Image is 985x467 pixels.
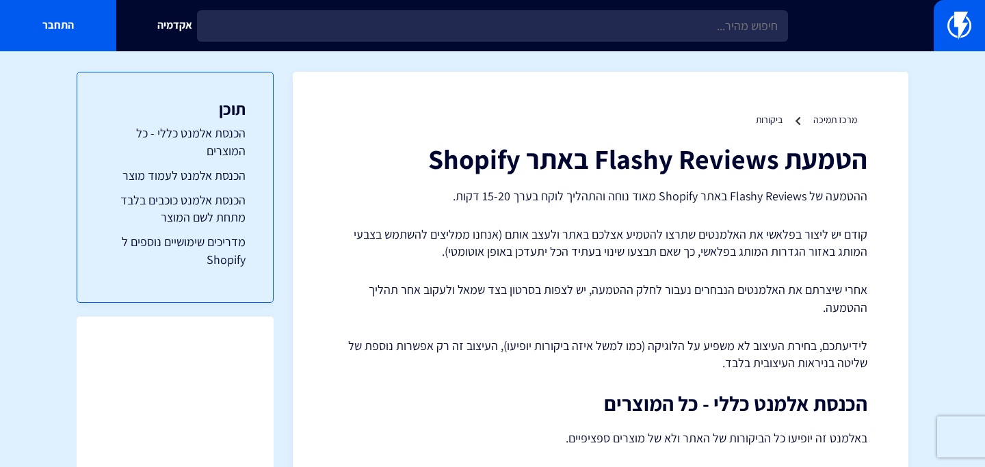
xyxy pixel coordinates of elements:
p: לידיעתכם, בחירת העיצוב לא משפיע על הלוגיקה (כמו למשל איזה ביקורות יופיעו), העיצוב זה רק אפשרות נו... [334,337,867,372]
a: הכנסת אלמנט לעמוד מוצר [105,167,246,185]
h2: הכנסת אלמנט כללי - כל המוצרים [334,392,867,415]
a: מדריכים שימושיים נוספים ל Shopify [105,233,246,268]
p: ההטמעה של Flashy Reviews באתר Shopify מאוד נוחה והתהליך לוקח בערך 15-20 דקות. [334,187,867,205]
a: מרכז תמיכה [813,114,857,126]
input: חיפוש מהיר... [197,10,788,42]
p: אחרי שיצרתם את האלמנטים הנבחרים נעבור לחלק ההטמעה, יש לצפות בסרטון בצד שמאל ולעקוב אחר תהליך ההטמעה. [334,281,867,316]
a: הכנסת אלמנט כללי - כל המוצרים [105,124,246,159]
a: ביקורות [756,114,783,126]
p: קודם יש ליצור בפלאשי את האלמנטים שתרצו להטמיע אצלכם באתר ולעצב אותם (אנחנו ממליצים להשתמש בצבעי ה... [334,226,867,261]
h1: הטמעת Flashy Reviews באתר Shopify [334,144,867,174]
a: הכנסת אלמנט כוכבים בלבד מתחת לשם המוצר [105,191,246,226]
h3: תוכן [105,100,246,118]
p: באלמנט זה יופיעו כל הביקורות של האתר ולא של מוצרים ספציפיים. [334,429,867,448]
